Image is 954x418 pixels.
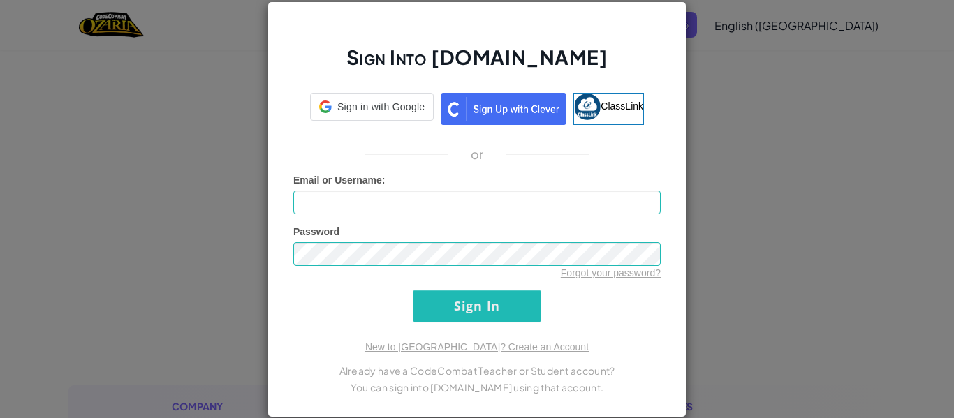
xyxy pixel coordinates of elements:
span: ClassLink [601,100,643,111]
span: Email or Username [293,174,382,186]
a: New to [GEOGRAPHIC_DATA]? Create an Account [365,341,589,352]
img: classlink-logo-small.png [574,94,601,120]
p: Already have a CodeCombat Teacher or Student account? [293,362,661,379]
span: Password [293,226,339,237]
a: Forgot your password? [561,267,661,278]
p: or [471,146,484,163]
a: Sign in with Google [310,93,434,125]
h2: Sign Into [DOMAIN_NAME] [293,44,661,84]
img: clever_sso_button@2x.png [441,93,566,125]
label: : [293,173,386,187]
div: Sign in with Google [310,93,434,121]
input: Sign In [413,290,541,322]
p: You can sign into [DOMAIN_NAME] using that account. [293,379,661,396]
span: Sign in with Google [337,100,425,114]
